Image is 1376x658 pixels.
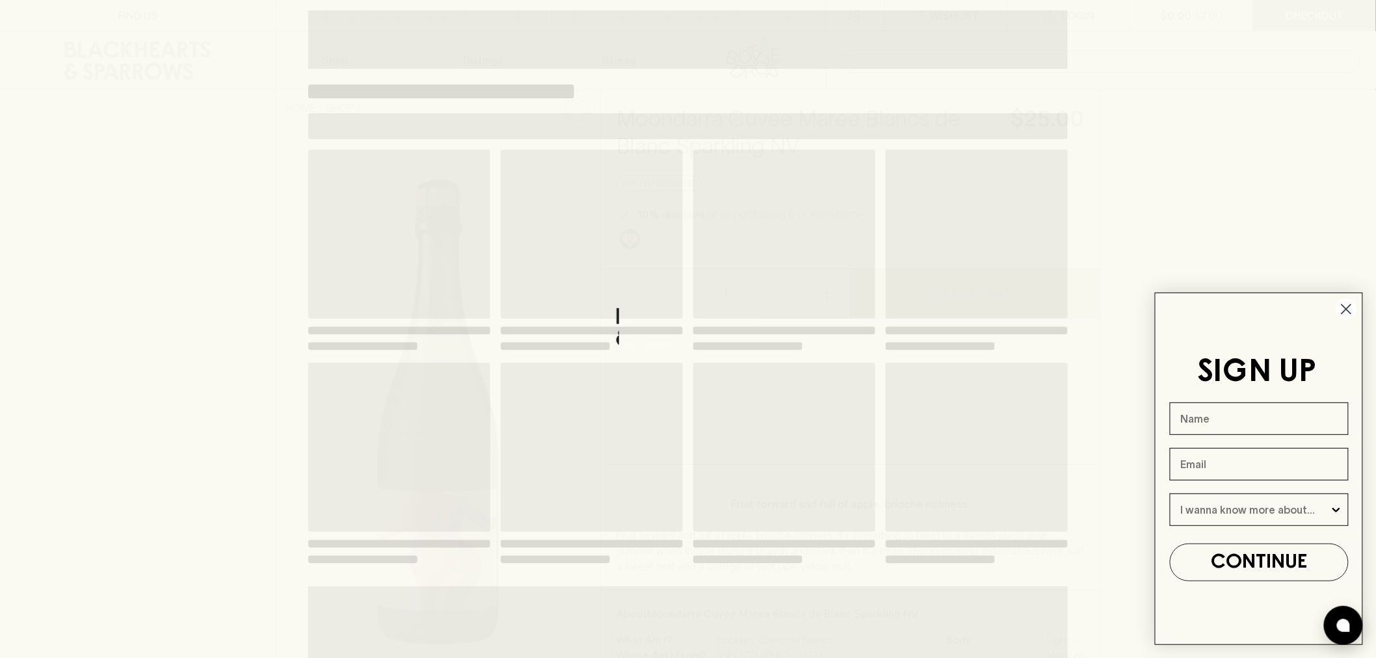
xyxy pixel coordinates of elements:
img: bubble-icon [1337,619,1350,632]
input: Name [1170,402,1349,435]
span: SIGN UP [1198,358,1317,388]
button: CONTINUE [1170,544,1349,581]
button: Close dialog [1335,298,1358,321]
input: Email [1170,448,1349,480]
input: I wanna know more about... [1181,494,1330,525]
button: Show Options [1330,494,1343,525]
div: FLYOUT Form [1142,280,1376,658]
